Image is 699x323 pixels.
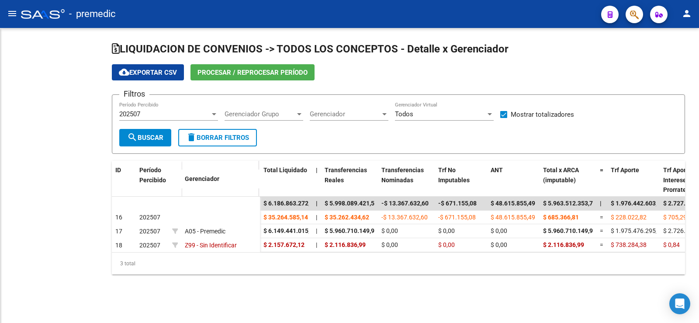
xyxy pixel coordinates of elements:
[139,242,160,249] span: 202507
[663,241,680,248] span: $ 0,84
[316,200,318,207] span: |
[487,161,540,199] datatable-header-cell: ANT
[7,8,17,19] mat-icon: menu
[119,110,140,118] span: 202507
[395,110,413,118] span: Todos
[181,170,260,188] datatable-header-cell: Gerenciador
[127,134,163,142] span: Buscar
[491,214,535,221] span: $ 48.615.855,49
[263,214,308,221] span: $ 35.264.585,14
[491,200,535,207] span: $ 48.615.855,49
[185,228,225,235] span: A05 - Premedic
[316,227,317,234] span: |
[543,241,584,248] span: $ 2.116.836,99
[139,228,160,235] span: 202507
[682,8,692,19] mat-icon: person
[543,167,579,184] span: Total x ARCA (imputable)
[312,161,321,199] datatable-header-cell: |
[139,214,160,221] span: 202507
[600,214,603,221] span: =
[186,132,197,142] mat-icon: delete
[438,214,476,221] span: -$ 671.155,08
[600,200,602,207] span: |
[325,214,369,221] span: $ 35.262.434,62
[263,200,317,207] span: $ 6.186.863.272,89
[325,227,378,234] span: $ 5.960.710.149,93
[115,214,122,221] span: 16
[611,200,664,207] span: $ 1.976.442.603,00
[491,227,507,234] span: $ 0,00
[136,161,169,198] datatable-header-cell: Período Percibido
[611,167,639,174] span: Trf Aporte
[543,200,596,207] span: $ 5.963.512.353,73
[316,167,318,174] span: |
[112,161,136,198] datatable-header-cell: ID
[540,161,596,199] datatable-header-cell: Total x ARCA (imputable)
[112,253,685,274] div: 3 total
[119,129,171,146] button: Buscar
[611,214,647,221] span: $ 228.022,82
[186,134,249,142] span: Borrar Filtros
[438,227,455,234] span: $ 0,00
[438,241,455,248] span: $ 0,00
[435,161,487,199] datatable-header-cell: Trf No Imputables
[438,200,477,207] span: -$ 671.155,08
[596,161,607,199] datatable-header-cell: =
[263,241,305,248] span: $ 2.157.672,12
[600,241,603,248] span: =
[115,167,121,174] span: ID
[190,64,315,80] button: Procesar / Reprocesar período
[185,175,219,182] span: Gerenciador
[112,43,509,55] span: LIQUIDACION DE CONVENIOS -> TODOS LOS CONCEPTOS - Detalle x Gerenciador
[663,214,687,221] span: $ 705,29
[69,4,116,24] span: - premedic
[381,167,424,184] span: Transferencias Nominadas
[511,109,574,120] span: Mostrar totalizadores
[119,88,149,100] h3: Filtros
[115,228,122,235] span: 17
[543,214,579,221] span: $ 685.366,81
[127,132,138,142] mat-icon: search
[321,161,378,199] datatable-header-cell: Transferencias Reales
[119,69,177,76] span: Exportar CSV
[325,167,367,184] span: Transferencias Reales
[491,241,507,248] span: $ 0,00
[600,227,603,234] span: =
[325,241,366,248] span: $ 2.116.836,99
[139,167,166,184] span: Período Percibido
[378,161,435,199] datatable-header-cell: Transferencias Nominadas
[543,227,596,234] span: $ 5.960.710.149,93
[178,129,257,146] button: Borrar Filtros
[325,200,378,207] span: $ 5.998.089.421,54
[225,110,295,118] span: Gerenciador Grupo
[260,161,312,199] datatable-header-cell: Total Liquidado
[381,214,428,221] span: -$ 13.367.632,60
[491,167,503,174] span: ANT
[381,241,398,248] span: $ 0,00
[611,241,647,248] span: $ 738.284,38
[185,242,237,249] span: Z99 - Sin Identificar
[316,214,317,221] span: |
[607,161,660,199] datatable-header-cell: Trf Aporte
[316,241,317,248] span: |
[119,67,129,77] mat-icon: cloud_download
[197,69,308,76] span: Procesar / Reprocesar período
[310,110,381,118] span: Gerenciador
[115,242,122,249] span: 18
[263,227,317,234] span: $ 6.149.441.015,63
[263,167,307,174] span: Total Liquidado
[112,64,184,80] button: Exportar CSV
[669,293,690,314] div: Open Intercom Messenger
[381,200,429,207] span: -$ 13.367.632,60
[611,227,664,234] span: $ 1.975.476.295,80
[381,227,398,234] span: $ 0,00
[600,167,603,174] span: =
[438,167,470,184] span: Trf No Imputables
